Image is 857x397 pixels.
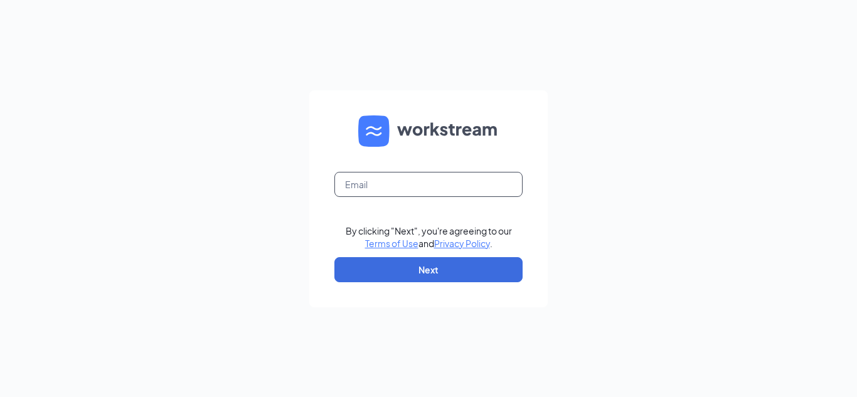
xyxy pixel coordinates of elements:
[434,238,490,249] a: Privacy Policy
[334,257,523,282] button: Next
[346,225,512,250] div: By clicking "Next", you're agreeing to our and .
[334,172,523,197] input: Email
[365,238,418,249] a: Terms of Use
[358,115,499,147] img: WS logo and Workstream text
